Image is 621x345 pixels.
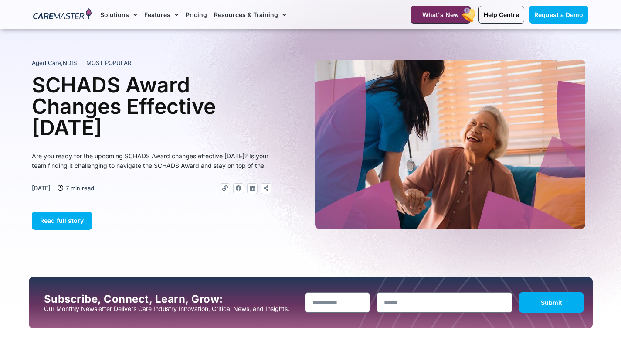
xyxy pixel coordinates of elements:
span: Aged Care [32,59,61,66]
p: Our Monthly Newsletter Delivers Care Industry Innovation, Critical News, and Insights. [44,305,299,312]
span: 7 min read [64,183,94,193]
button: Submit [519,292,584,313]
span: Read full story [40,217,84,224]
span: NDIS [63,59,77,66]
a: What's New [411,6,471,24]
a: Help Centre [478,6,524,24]
img: A heartwarming moment where a support worker in a blue uniform, with a stethoscope draped over he... [315,60,585,229]
span: Submit [541,299,562,306]
span: Help Centre [484,11,519,18]
span: Request a Demo [534,11,583,18]
h2: Subscribe, Connect, Learn, Grow: [44,293,299,305]
span: MOST POPULAR [86,59,132,68]
p: Are you ready for the upcoming SCHADS Award changes effective [DATE]? Is your team finding it cha... [32,151,271,171]
a: Read full story [32,212,92,230]
span: , [32,59,77,66]
img: CareMaster Logo [33,8,92,21]
time: [DATE] [32,184,51,191]
h1: SCHADS Award Changes Effective [DATE] [32,74,271,138]
span: What's New [422,11,459,18]
a: Request a Demo [529,6,588,24]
